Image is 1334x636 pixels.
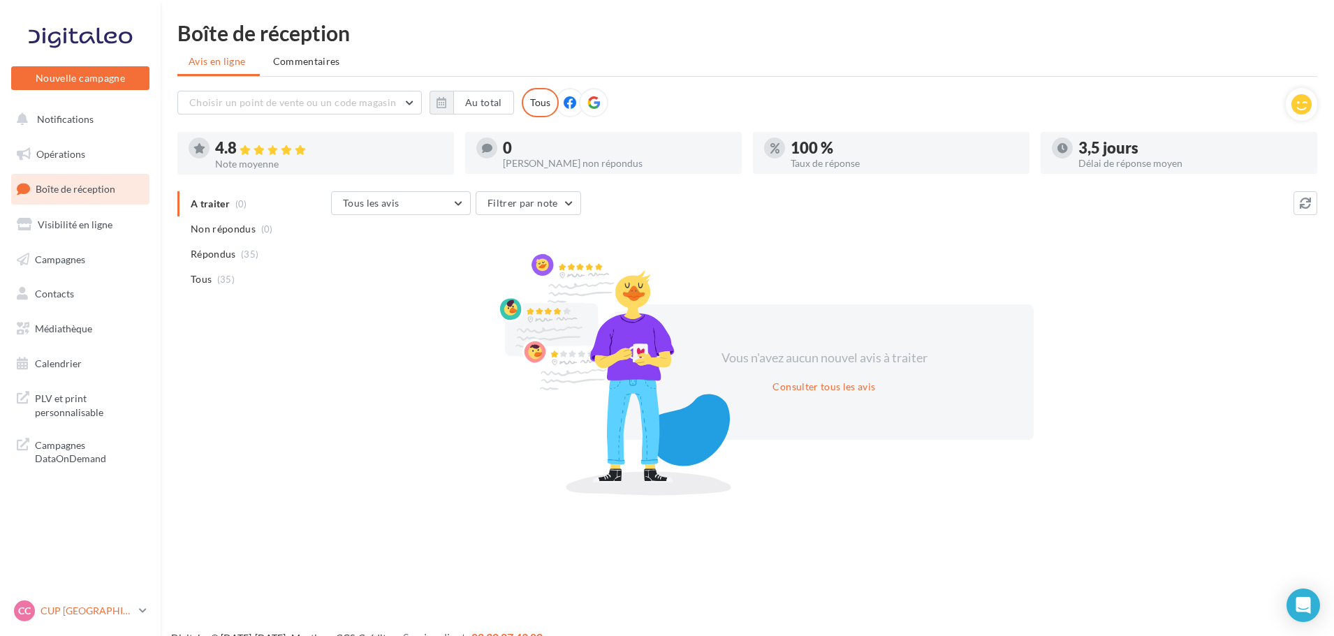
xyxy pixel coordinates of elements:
[1078,158,1306,168] div: Délai de réponse moyen
[11,66,149,90] button: Nouvelle campagne
[191,222,256,236] span: Non répondus
[217,274,235,285] span: (35)
[767,378,881,395] button: Consulter tous les avis
[8,245,152,274] a: Campagnes
[18,604,31,618] span: CC
[430,91,514,114] button: Au total
[37,113,94,125] span: Notifications
[704,349,944,367] div: Vous n'avez aucun nouvel avis à traiter
[241,249,258,260] span: (35)
[343,197,400,209] span: Tous les avis
[8,314,152,343] a: Médiathèque
[8,140,152,169] a: Opérations
[35,323,92,334] span: Médiathèque
[1078,140,1306,156] div: 3,5 jours
[476,191,581,215] button: Filtrer par note
[215,140,443,156] div: 4.8
[331,191,471,215] button: Tous les avis
[35,288,74,299] span: Contacts
[191,247,236,261] span: Répondus
[503,158,731,168] div: [PERSON_NAME] non répondus
[8,174,152,204] a: Boîte de réception
[38,219,112,230] span: Visibilité en ligne
[8,383,152,424] a: PLV et print personnalisable
[453,91,514,114] button: Au total
[1287,589,1320,622] div: Open Intercom Messenger
[8,349,152,378] a: Calendrier
[791,140,1018,156] div: 100 %
[191,272,212,286] span: Tous
[35,253,85,265] span: Campagnes
[177,22,1317,43] div: Boîte de réception
[8,279,152,309] a: Contacts
[261,223,273,235] span: (0)
[8,105,147,134] button: Notifications
[273,55,340,67] span: Commentaires
[36,148,85,160] span: Opérations
[35,436,144,466] span: Campagnes DataOnDemand
[503,140,731,156] div: 0
[35,389,144,419] span: PLV et print personnalisable
[177,91,422,114] button: Choisir un point de vente ou un code magasin
[522,88,559,117] div: Tous
[36,183,115,195] span: Boîte de réception
[189,96,396,108] span: Choisir un point de vente ou un code magasin
[41,604,133,618] p: CUP [GEOGRAPHIC_DATA]
[791,158,1018,168] div: Taux de réponse
[8,210,152,239] a: Visibilité en ligne
[35,357,82,369] span: Calendrier
[11,598,149,624] a: CC CUP [GEOGRAPHIC_DATA]
[215,159,443,169] div: Note moyenne
[8,430,152,471] a: Campagnes DataOnDemand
